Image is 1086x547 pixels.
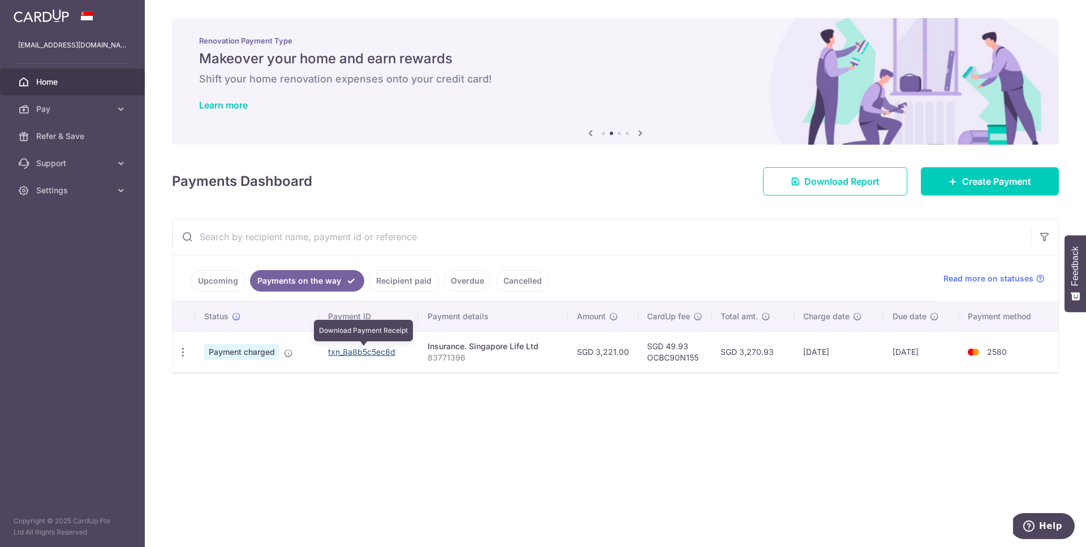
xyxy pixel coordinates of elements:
[638,331,712,372] td: SGD 49.93 OCBC90N155
[199,72,1032,86] h6: Shift your home renovation expenses onto your credit card!
[314,320,413,341] div: Download Payment Receipt
[1065,235,1086,312] button: Feedback - Show survey
[419,302,568,331] th: Payment details
[173,219,1031,255] input: Search by recipient name, payment id or reference
[204,344,279,360] span: Payment charged
[36,103,111,115] span: Pay
[36,185,111,196] span: Settings
[1013,513,1075,541] iframe: Opens a widget where you can find more information
[893,311,926,322] span: Due date
[884,331,958,372] td: [DATE]
[250,270,364,292] a: Payments on the way
[36,131,111,142] span: Refer & Save
[199,36,1032,45] p: Renovation Payment Type
[191,270,245,292] a: Upcoming
[794,331,884,372] td: [DATE]
[496,270,549,292] a: Cancelled
[647,311,690,322] span: CardUp fee
[577,311,606,322] span: Amount
[1070,246,1080,286] span: Feedback
[803,311,850,322] span: Charge date
[204,311,229,322] span: Status
[712,331,794,372] td: SGD 3,270.93
[987,347,1007,357] span: 2580
[721,311,758,322] span: Total amt.
[14,9,69,23] img: CardUp
[199,99,248,111] a: Learn more
[943,273,1045,284] a: Read more on statuses
[199,50,1032,68] h5: Makeover your home and earn rewards
[172,18,1059,145] img: Renovation banner
[428,341,559,352] div: Insurance. Singapore Life Ltd
[921,167,1059,196] a: Create Payment
[443,270,492,292] a: Overdue
[328,347,395,357] a: txn_8a8b5c5ec8d
[18,40,127,51] p: [EMAIL_ADDRESS][DOMAIN_NAME]
[369,270,439,292] a: Recipient paid
[36,158,111,169] span: Support
[962,345,985,359] img: Bank Card
[319,302,418,331] th: Payment ID
[36,76,111,88] span: Home
[568,331,638,372] td: SGD 3,221.00
[804,175,880,188] span: Download Report
[962,175,1031,188] span: Create Payment
[959,302,1058,331] th: Payment method
[763,167,907,196] a: Download Report
[428,352,559,363] p: 83771396
[943,273,1033,284] span: Read more on statuses
[172,171,312,192] h4: Payments Dashboard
